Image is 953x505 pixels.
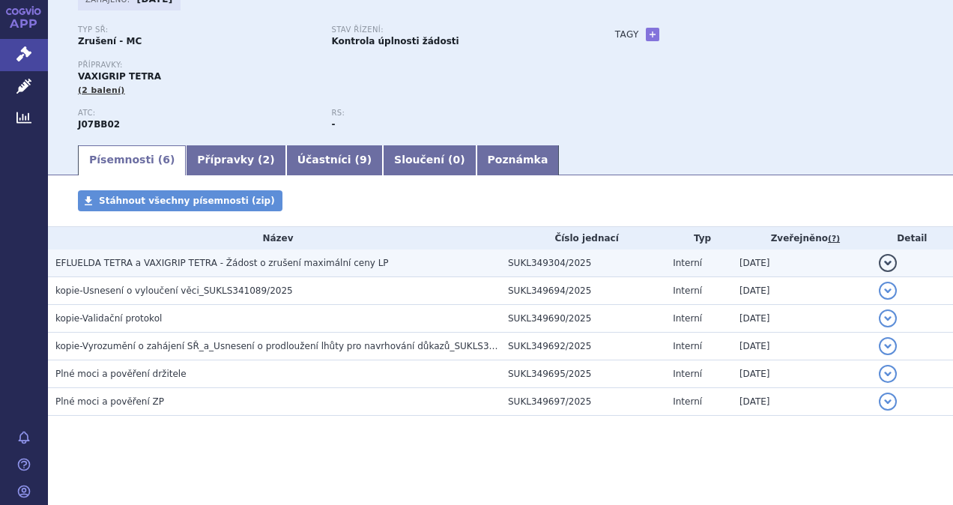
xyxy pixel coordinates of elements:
span: kopie-Vyrozumění o zahájení SŘ_a_Usnesení o prodloužení lhůty pro navrhování důkazů_SUKLS341089/2025 [55,341,543,351]
span: 6 [163,154,170,166]
td: SUKL349692/2025 [500,333,665,360]
span: Plné moci a pověření držitele [55,369,187,379]
span: Interní [673,313,702,324]
td: SUKL349697/2025 [500,388,665,416]
span: EFLUELDA TETRA a VAXIGRIP TETRA - Žádost o zrušení maximální ceny LP [55,258,389,268]
button: detail [879,309,897,327]
td: SUKL349694/2025 [500,277,665,305]
span: Stáhnout všechny písemnosti (zip) [99,196,275,206]
td: SUKL349304/2025 [500,250,665,277]
td: [DATE] [732,333,871,360]
p: Typ SŘ: [78,25,316,34]
span: Interní [673,396,702,407]
span: Plné moci a pověření ZP [55,396,164,407]
td: [DATE] [732,360,871,388]
a: Sloučení (0) [383,145,476,175]
td: [DATE] [732,305,871,333]
a: Poznámka [476,145,560,175]
strong: Zrušení - MC [78,36,142,46]
span: kopie-Usnesení o vyloučení věci_SUKLS341089/2025 [55,285,293,296]
a: Stáhnout všechny písemnosti (zip) [78,190,282,211]
td: SUKL349690/2025 [500,305,665,333]
p: Přípravky: [78,61,585,70]
a: + [646,28,659,41]
button: detail [879,282,897,300]
span: Interní [673,341,702,351]
strong: - [331,119,335,130]
td: [DATE] [732,277,871,305]
button: detail [879,365,897,383]
span: 9 [360,154,367,166]
td: [DATE] [732,250,871,277]
strong: CHŘIPKA, INAKTIVOVANÁ VAKCÍNA, ŠTĚPENÝ VIRUS NEBO POVRCHOVÝ ANTIGEN [78,119,120,130]
strong: Kontrola úplnosti žádosti [331,36,459,46]
span: Interní [673,258,702,268]
span: (2 balení) [78,85,125,95]
span: 2 [263,154,270,166]
a: Účastníci (9) [286,145,383,175]
span: kopie-Validační protokol [55,313,162,324]
span: Interní [673,369,702,379]
abbr: (?) [828,234,840,244]
td: SUKL349695/2025 [500,360,665,388]
td: [DATE] [732,388,871,416]
p: RS: [331,109,569,118]
th: Typ [665,227,732,250]
th: Zveřejněno [732,227,871,250]
th: Číslo jednací [500,227,665,250]
button: detail [879,337,897,355]
button: detail [879,393,897,411]
th: Název [48,227,500,250]
span: 0 [453,154,460,166]
span: Interní [673,285,702,296]
th: Detail [871,227,953,250]
h3: Tagy [615,25,639,43]
button: detail [879,254,897,272]
p: Stav řízení: [331,25,569,34]
a: Písemnosti (6) [78,145,186,175]
p: ATC: [78,109,316,118]
span: VAXIGRIP TETRA [78,71,161,82]
a: Přípravky (2) [186,145,285,175]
